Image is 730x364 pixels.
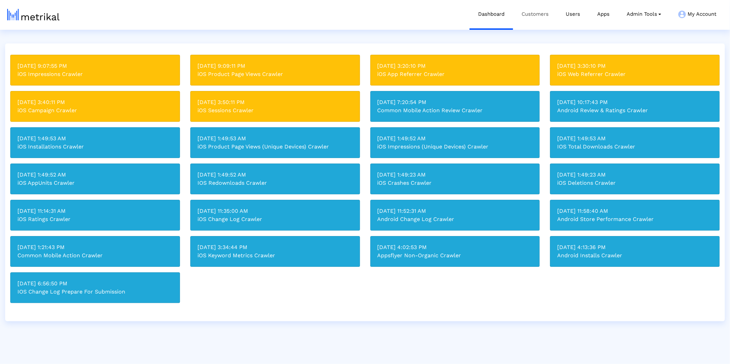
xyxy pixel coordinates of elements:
div: iOS Web Referrer Crawler [557,70,713,78]
div: [DATE] 1:49:23 AM [377,171,533,179]
div: [DATE] 4:02:53 PM [377,243,533,251]
div: [DATE] 3:20:10 PM [377,62,533,70]
div: [DATE] 1:49:23 AM [557,171,713,179]
div: iOS Sessions Crawler [197,106,353,115]
div: [DATE] 9:07:55 PM [17,62,173,70]
div: iOS Keyword Metrics Crawler [197,251,353,260]
div: [DATE] 4:13:36 PM [557,243,713,251]
div: Android Installs Crawler [557,251,713,260]
div: Appsflyer Non-Organic Crawler [377,251,533,260]
div: IOS Change Log Prepare For Submission [17,288,173,296]
div: iOS Ratings Crawler [17,215,173,223]
div: Android Store Performance Crawler [557,215,713,223]
div: [DATE] 1:49:52 AM [197,171,353,179]
div: [DATE] 11:52:31 AM [377,207,533,215]
div: [DATE] 1:49:52 AM [377,134,533,143]
div: IOS Redownloads Crawler [197,179,353,187]
div: Common Mobile Action Crawler [17,251,173,260]
div: iOS Campaign Crawler [17,106,173,115]
div: iOS App Referrer Crawler [377,70,533,78]
div: Common Mobile Action Review Crawler [377,106,533,115]
div: [DATE] 1:21:43 PM [17,243,173,251]
div: [DATE] 1:49:53 AM [557,134,713,143]
div: [DATE] 11:14:31 AM [17,207,173,215]
div: iOS Impressions Crawler [17,70,173,78]
div: iOS AppUnits Crawler [17,179,173,187]
img: my-account-menu-icon.png [678,11,686,18]
div: iOS Product Page Views (Unique Devices) Crawler [197,143,353,151]
div: Android Review & Ratings Crawler [557,106,713,115]
div: [DATE] 6:56:50 PM [17,279,173,288]
div: IOS Total Downloads Crawler [557,143,713,151]
div: [DATE] 3:30:10 PM [557,62,713,70]
div: [DATE] 3:40:11 PM [17,98,173,106]
img: metrical-logo-light.png [7,9,60,21]
div: [DATE] 1:49:53 AM [197,134,353,143]
div: [DATE] 1:49:53 AM [17,134,173,143]
div: [DATE] 11:58:40 AM [557,207,713,215]
div: iOS Installations Crawler [17,143,173,151]
div: [DATE] 3:34:44 PM [197,243,353,251]
div: [DATE] 10:17:43 PM [557,98,713,106]
div: [DATE] 7:20:54 PM [377,98,533,106]
div: [DATE] 11:35:00 AM [197,207,353,215]
div: iOS Product Page Views Crawler [197,70,353,78]
div: Android Change Log Crawler [377,215,533,223]
div: iOS Impressions (Unique Devices) Crawler [377,143,533,151]
div: iOS Crashes Crawler [377,179,533,187]
div: [DATE] 9:09:11 PM [197,62,353,70]
div: [DATE] 1:49:52 AM [17,171,173,179]
div: iOS Change Log Crawler [197,215,353,223]
div: iOS Deletions Crawler [557,179,713,187]
div: [DATE] 3:50:11 PM [197,98,353,106]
